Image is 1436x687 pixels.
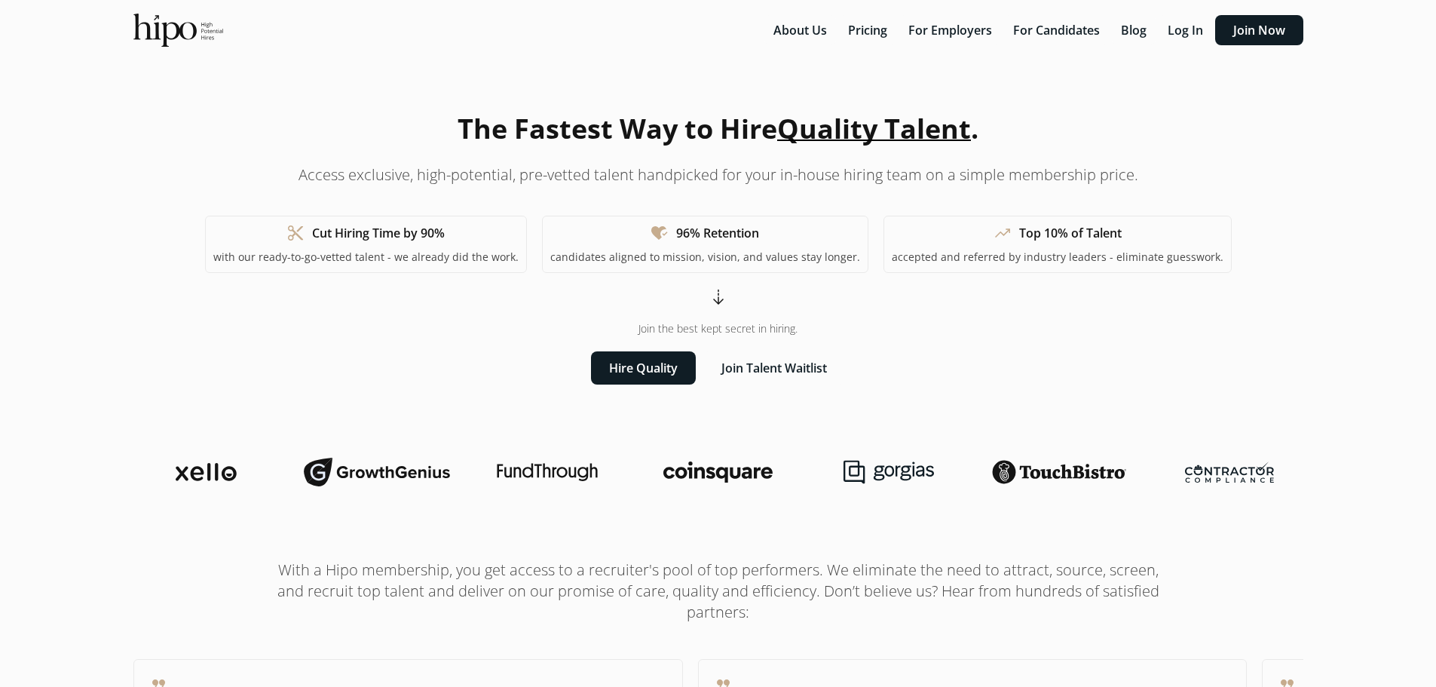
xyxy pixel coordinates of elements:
[176,463,237,481] img: xello-logo
[899,22,1004,38] a: For Employers
[994,224,1012,242] span: trending_up
[1159,22,1215,38] a: Log In
[497,463,598,481] img: fundthrough-logo
[777,110,971,147] span: Quality Talent
[676,224,759,242] h1: 96% Retention
[312,224,445,242] h1: Cut Hiring Time by 90%
[1215,15,1303,45] button: Join Now
[764,22,839,38] a: About Us
[286,224,305,242] span: content_cut
[764,15,836,45] button: About Us
[133,14,223,47] img: official-logo
[709,288,727,306] span: arrow_cool_down
[1112,22,1159,38] a: Blog
[1004,15,1109,45] button: For Candidates
[638,321,798,336] span: Join the best kept secret in hiring.
[1159,15,1212,45] button: Log In
[299,164,1138,186] p: Access exclusive, high-potential, pre-vetted talent handpicked for your in-house hiring team on a...
[266,560,1171,623] h1: With a Hipo membership, you get access to a recruiter's pool of top performers. We eliminate the ...
[839,22,899,38] a: Pricing
[844,460,934,484] img: gorgias-logo
[213,250,519,265] p: with our ready-to-go-vetted talent - we already did the work.
[663,462,772,483] img: coinsquare-logo
[839,15,896,45] button: Pricing
[1004,22,1112,38] a: For Candidates
[651,224,669,242] span: heart_check
[899,15,1001,45] button: For Employers
[1185,462,1274,483] img: contractor-compliance-logo
[1112,15,1156,45] button: Blog
[1019,224,1122,242] h1: Top 10% of Talent
[1215,22,1303,38] a: Join Now
[703,351,845,385] button: Join Talent Waitlist
[892,250,1223,265] p: accepted and referred by industry leaders - eliminate guesswork.
[992,460,1126,484] img: touchbistro-logo
[458,109,978,149] h1: The Fastest Way to Hire .
[550,250,860,265] p: candidates aligned to mission, vision, and values stay longer.
[591,351,696,385] button: Hire Quality
[304,457,450,487] img: growthgenius-logo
